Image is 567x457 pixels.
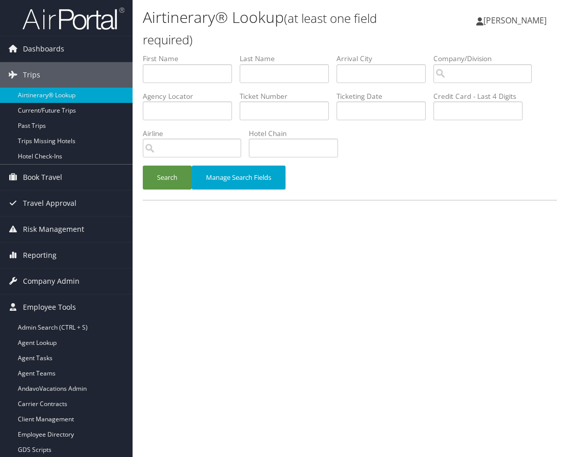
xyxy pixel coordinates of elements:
[249,128,346,139] label: Hotel Chain
[476,5,557,36] a: [PERSON_NAME]
[23,62,40,88] span: Trips
[22,7,124,31] img: airportal-logo.png
[23,165,62,190] span: Book Travel
[23,268,80,294] span: Company Admin
[23,36,64,62] span: Dashboards
[240,53,337,64] label: Last Name
[143,91,240,101] label: Agency Locator
[192,166,286,190] button: Manage Search Fields
[337,53,433,64] label: Arrival City
[433,91,530,101] label: Credit Card - Last 4 Digits
[23,217,84,242] span: Risk Management
[143,166,192,190] button: Search
[240,91,337,101] label: Ticket Number
[143,7,419,49] h1: Airtinerary® Lookup
[483,15,547,26] span: [PERSON_NAME]
[23,243,57,268] span: Reporting
[143,53,240,64] label: First Name
[23,191,76,216] span: Travel Approval
[23,294,76,320] span: Employee Tools
[433,53,539,64] label: Company/Division
[143,128,249,139] label: Airline
[337,91,433,101] label: Ticketing Date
